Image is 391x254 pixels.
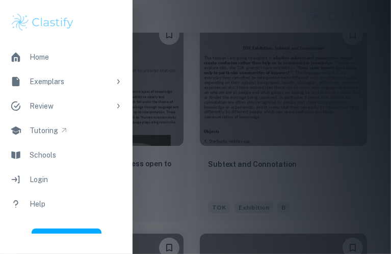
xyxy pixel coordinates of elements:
div: Review [30,100,110,112]
div: Exemplars [30,76,110,87]
div: Schools [30,149,56,161]
button: JOIN FOR FREE [32,228,101,247]
div: Help [30,198,45,210]
div: Home [30,52,49,63]
div: Login [30,174,48,185]
div: Tutoring [30,125,58,136]
img: Clastify logo [10,12,75,33]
